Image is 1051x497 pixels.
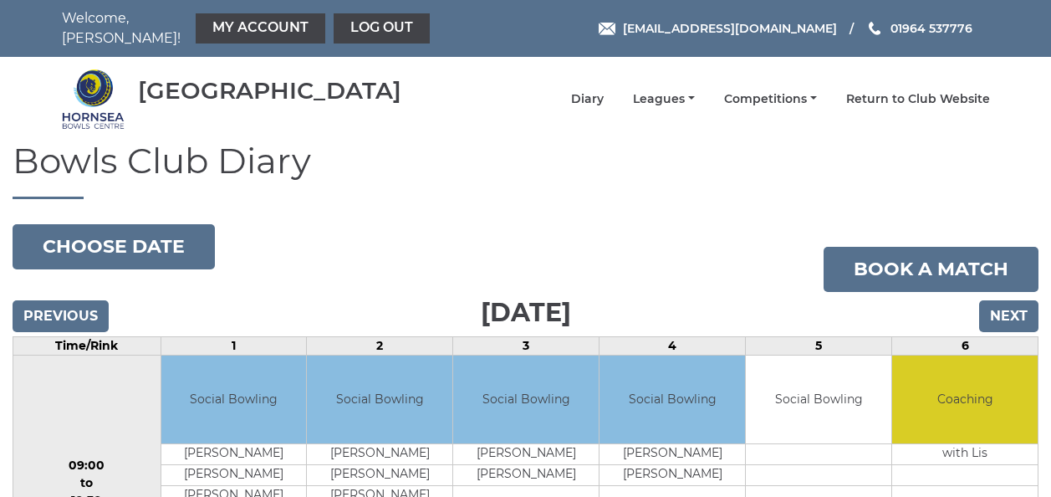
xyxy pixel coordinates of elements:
td: Coaching [892,356,1038,443]
td: Time/Rink [13,337,161,356]
td: Social Bowling [599,356,745,443]
td: 2 [307,337,453,356]
span: 01964 537776 [890,21,972,36]
a: Book a match [824,247,1038,292]
span: [EMAIL_ADDRESS][DOMAIN_NAME] [623,21,837,36]
a: My Account [196,13,325,44]
a: Return to Club Website [846,91,990,107]
img: Email [599,23,615,35]
td: [PERSON_NAME] [599,464,745,485]
td: 5 [746,337,892,356]
input: Previous [13,300,109,332]
a: Log out [334,13,430,44]
td: [PERSON_NAME] [599,443,745,464]
a: Phone us 01964 537776 [866,19,972,38]
a: Email [EMAIL_ADDRESS][DOMAIN_NAME] [599,19,837,38]
td: with Lis [892,443,1038,464]
td: 6 [892,337,1038,356]
div: [GEOGRAPHIC_DATA] [138,78,401,104]
td: [PERSON_NAME] [453,443,599,464]
td: [PERSON_NAME] [307,464,452,485]
td: [PERSON_NAME] [161,443,307,464]
td: Social Bowling [746,356,891,443]
td: Social Bowling [161,356,307,443]
img: Hornsea Bowls Centre [62,68,125,131]
td: [PERSON_NAME] [453,464,599,485]
a: Leagues [633,91,695,107]
button: Choose date [13,224,215,269]
td: Social Bowling [307,356,452,443]
td: 4 [599,337,746,356]
td: 1 [161,337,307,356]
nav: Welcome, [PERSON_NAME]! [62,8,434,49]
img: Phone us [869,22,880,35]
a: Diary [571,91,604,107]
td: Social Bowling [453,356,599,443]
a: Competitions [724,91,817,107]
td: [PERSON_NAME] [161,464,307,485]
td: 3 [453,337,599,356]
input: Next [979,300,1038,332]
h1: Bowls Club Diary [13,141,1038,199]
td: [PERSON_NAME] [307,443,452,464]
